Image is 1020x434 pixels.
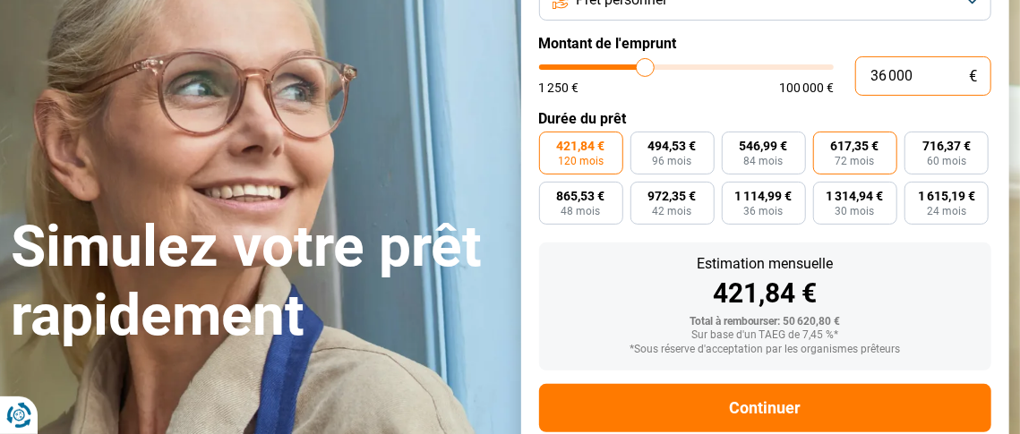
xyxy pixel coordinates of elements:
span: 30 mois [836,206,875,217]
span: 1 615,19 € [918,190,975,202]
span: 865,53 € [557,190,605,202]
span: 36 mois [744,206,784,217]
span: 1 114,99 € [735,190,793,202]
span: 42 mois [653,206,692,217]
span: 24 mois [927,206,966,217]
span: 617,35 € [831,140,879,152]
div: Sur base d'un TAEG de 7,45 %* [553,329,978,342]
span: 1 314,94 € [827,190,884,202]
label: Durée du prêt [539,110,992,127]
div: 421,84 € [553,280,978,307]
span: 100 000 € [779,81,834,94]
h1: Simulez votre prêt rapidement [11,213,500,351]
label: Montant de l'emprunt [539,35,992,52]
span: 72 mois [836,156,875,166]
div: *Sous réserve d'acceptation par les organismes prêteurs [553,344,978,356]
span: 546,99 € [740,140,788,152]
span: 48 mois [561,206,601,217]
span: 120 mois [558,156,604,166]
span: 60 mois [927,156,966,166]
span: 84 mois [744,156,784,166]
span: 972,35 € [648,190,697,202]
span: 96 mois [653,156,692,166]
span: 716,37 € [922,140,971,152]
div: Total à rembourser: 50 620,80 € [553,316,978,328]
span: 421,84 € [557,140,605,152]
span: € [969,69,977,84]
span: 1 250 € [539,81,579,94]
button: Continuer [539,384,992,432]
div: Estimation mensuelle [553,257,978,271]
span: 494,53 € [648,140,697,152]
